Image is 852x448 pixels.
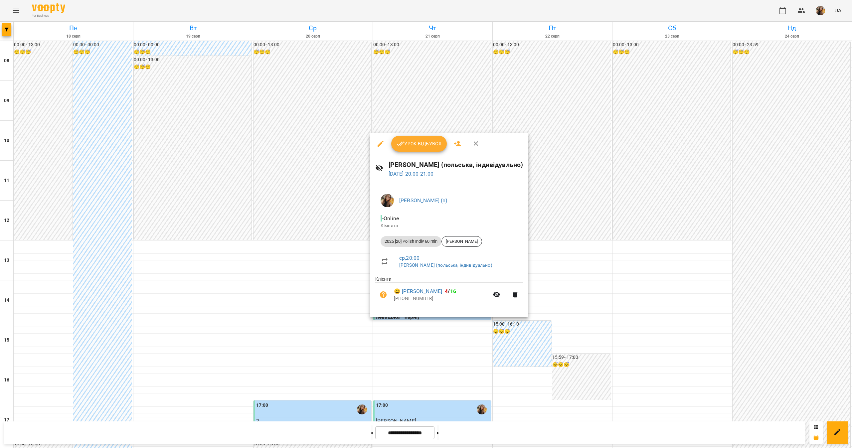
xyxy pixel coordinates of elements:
a: 😀 [PERSON_NAME] [394,287,442,295]
a: [DATE] 20:00-21:00 [389,171,434,177]
span: 2025 [20] Polish Indiv 60 min [381,238,441,244]
p: [PHONE_NUMBER] [394,295,489,302]
p: Кімната [381,223,518,229]
div: [PERSON_NAME] [441,236,482,247]
span: Урок відбувся [397,140,442,148]
span: 16 [450,288,456,294]
ul: Клієнти [375,276,523,309]
a: [PERSON_NAME] (п) [399,197,447,204]
a: [PERSON_NAME] (польська, індивідуально) [399,262,492,268]
h6: [PERSON_NAME] (польська, індивідуально) [389,160,523,170]
span: [PERSON_NAME] [442,238,482,244]
img: 2d1d2c17ffccc5d6363169c503fcce50.jpg [381,194,394,207]
span: - Online [381,215,400,222]
button: Візит ще не сплачено. Додати оплату? [375,287,391,303]
a: ср , 20:00 [399,255,420,261]
span: 4 [445,288,448,294]
button: Урок відбувся [391,136,447,152]
b: / [445,288,456,294]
